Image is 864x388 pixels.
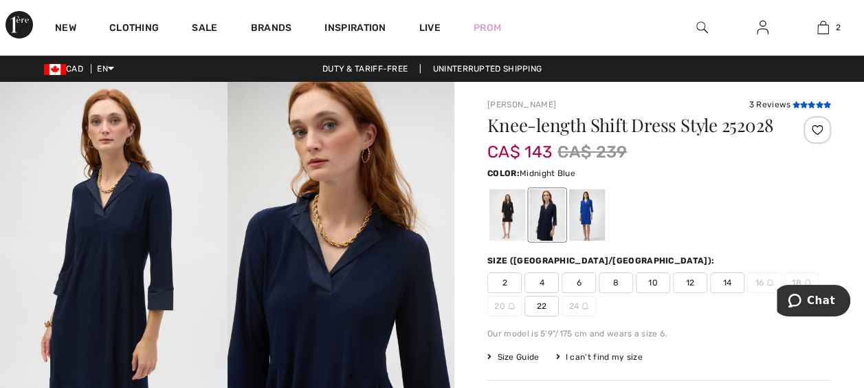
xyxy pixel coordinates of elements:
span: Inspiration [324,22,386,36]
div: 3 Reviews [749,98,831,111]
span: 10 [636,272,670,293]
span: 14 [710,272,744,293]
img: Canadian Dollar [44,64,66,75]
span: 4 [524,272,559,293]
iframe: Opens a widget where you can chat to one of our agents [777,285,850,319]
span: Color: [487,169,520,178]
a: Live [419,21,441,35]
img: ring-m.svg [581,303,588,310]
div: Midnight Blue [529,189,565,241]
span: 2 [836,21,841,34]
div: Black [489,189,525,241]
a: New [55,22,76,36]
span: Size Guide [487,351,539,363]
h1: Knee-length Shift Dress Style 252028 [487,116,774,134]
img: 1ère Avenue [5,11,33,39]
a: Prom [474,21,501,35]
div: Royal Sapphire 163 [569,189,605,241]
span: 12 [673,272,707,293]
span: CAD [44,64,89,74]
a: Clothing [109,22,159,36]
img: My Info [757,19,768,36]
a: Brands [251,22,292,36]
span: 6 [562,272,596,293]
span: 8 [599,272,633,293]
img: My Bag [817,19,829,36]
span: 20 [487,296,522,316]
span: 18 [784,272,819,293]
a: Sign In [746,19,779,36]
div: Our model is 5'9"/175 cm and wears a size 6. [487,327,831,340]
a: [PERSON_NAME] [487,100,556,109]
span: 24 [562,296,596,316]
span: EN [97,64,114,74]
img: ring-m.svg [804,279,811,286]
span: 22 [524,296,559,316]
img: ring-m.svg [508,303,515,310]
a: Sale [192,22,217,36]
div: I can't find my size [555,351,642,363]
span: 2 [487,272,522,293]
img: ring-m.svg [766,279,773,286]
a: 2 [793,19,852,36]
div: Size ([GEOGRAPHIC_DATA]/[GEOGRAPHIC_DATA]): [487,255,717,267]
img: search the website [696,19,708,36]
span: CA$ 239 [557,140,627,164]
span: CA$ 143 [487,129,552,162]
span: 16 [747,272,782,293]
span: Midnight Blue [520,169,575,178]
